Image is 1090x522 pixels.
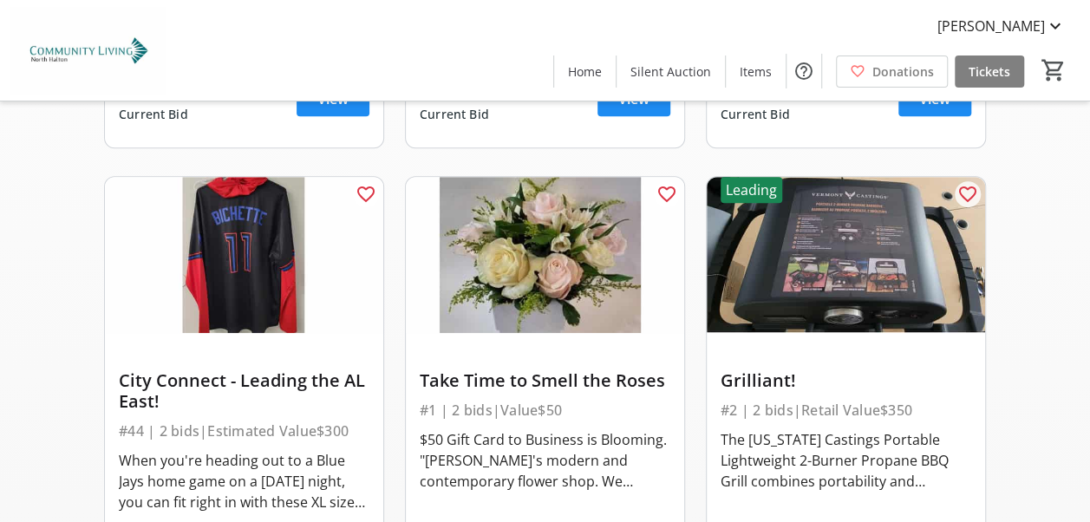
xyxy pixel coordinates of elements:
[119,419,369,443] div: #44 | 2 bids | Estimated Value $300
[721,370,971,391] div: Grilliant!
[898,82,971,116] a: View
[721,429,971,492] div: The [US_STATE] Castings Portable Lightweight 2-Burner Propane BBQ Grill combines portability and ...
[656,184,677,205] mat-icon: favorite_outline
[356,184,376,205] mat-icon: favorite_outline
[119,450,369,512] div: When you're heading out to a Blue Jays home game on a [DATE] night, you can fit right in with the...
[872,62,934,81] span: Donations
[957,184,978,205] mat-icon: favorite_outline
[297,82,369,116] a: View
[969,62,1010,81] span: Tickets
[1038,55,1069,86] button: Cart
[10,7,165,94] img: Community Living North Halton's Logo
[568,62,602,81] span: Home
[554,55,616,88] a: Home
[721,398,971,422] div: #2 | 2 bids | Retail Value $350
[420,398,670,422] div: #1 | 2 bids | Value $50
[630,62,711,81] span: Silent Auction
[707,177,985,334] img: Grilliant!
[836,55,948,88] a: Donations
[105,177,383,334] img: City Connect - Leading the AL East!
[420,429,670,492] div: $50 Gift Card to Business is Blooming. "[PERSON_NAME]'s modern and contemporary flower shop. We b...
[119,370,369,412] div: City Connect - Leading the AL East!
[937,16,1045,36] span: [PERSON_NAME]
[740,62,772,81] span: Items
[617,55,725,88] a: Silent Auction
[597,82,670,116] a: View
[924,12,1080,40] button: [PERSON_NAME]
[420,99,489,130] div: Current Bid
[726,55,786,88] a: Items
[420,370,670,391] div: Take Time to Smell the Roses
[721,99,790,130] div: Current Bid
[955,55,1024,88] a: Tickets
[119,99,188,130] div: Current Bid
[786,54,821,88] button: Help
[721,177,782,203] div: Leading
[406,177,684,334] img: Take Time to Smell the Roses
